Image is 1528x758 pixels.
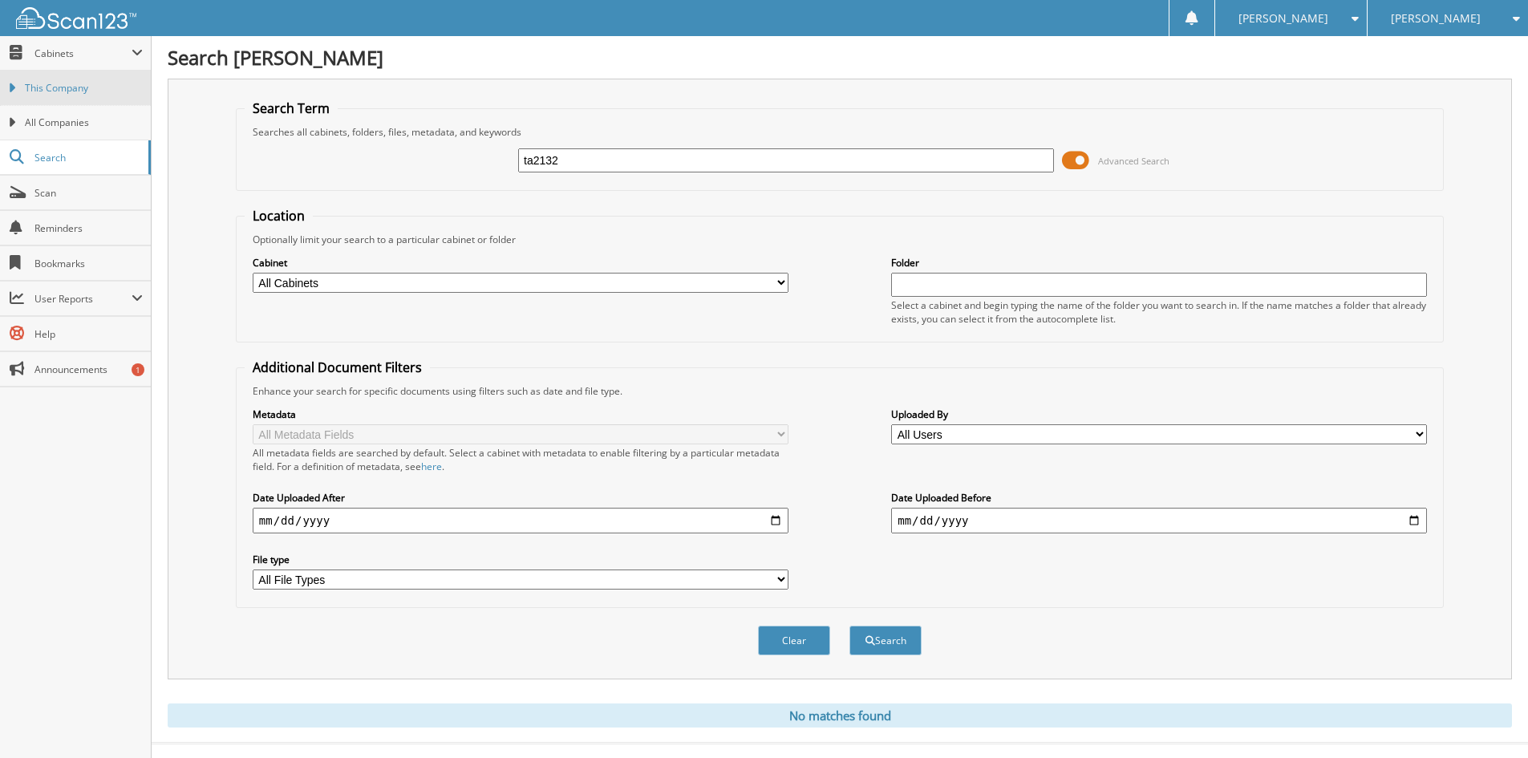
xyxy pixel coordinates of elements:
div: Optionally limit your search to a particular cabinet or folder [245,233,1435,246]
span: Bookmarks [34,257,143,270]
label: Date Uploaded After [253,491,788,505]
div: Select a cabinet and begin typing the name of the folder you want to search in. If the name match... [891,298,1427,326]
label: Uploaded By [891,407,1427,421]
div: Enhance your search for specific documents using filters such as date and file type. [245,384,1435,398]
div: 1 [132,363,144,376]
span: [PERSON_NAME] [1238,14,1328,23]
button: Search [849,626,922,655]
span: Scan [34,186,143,200]
legend: Search Term [245,99,338,117]
iframe: Chat Widget [1448,681,1528,758]
span: [PERSON_NAME] [1391,14,1481,23]
button: Clear [758,626,830,655]
label: File type [253,553,788,566]
span: User Reports [34,292,132,306]
legend: Location [245,207,313,225]
span: Announcements [34,363,143,376]
label: Date Uploaded Before [891,491,1427,505]
label: Folder [891,256,1427,270]
span: Cabinets [34,47,132,60]
span: Reminders [34,221,143,235]
legend: Additional Document Filters [245,359,430,376]
label: Metadata [253,407,788,421]
span: All Companies [25,116,143,130]
div: No matches found [168,703,1512,728]
label: Cabinet [253,256,788,270]
div: Searches all cabinets, folders, files, metadata, and keywords [245,125,1435,139]
input: end [891,508,1427,533]
span: This Company [25,81,143,95]
img: scan123-logo-white.svg [16,7,136,29]
span: Help [34,327,143,341]
div: All metadata fields are searched by default. Select a cabinet with metadata to enable filtering b... [253,446,788,473]
h1: Search [PERSON_NAME] [168,44,1512,71]
a: here [421,460,442,473]
span: Search [34,151,140,164]
input: start [253,508,788,533]
span: Advanced Search [1098,155,1169,167]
